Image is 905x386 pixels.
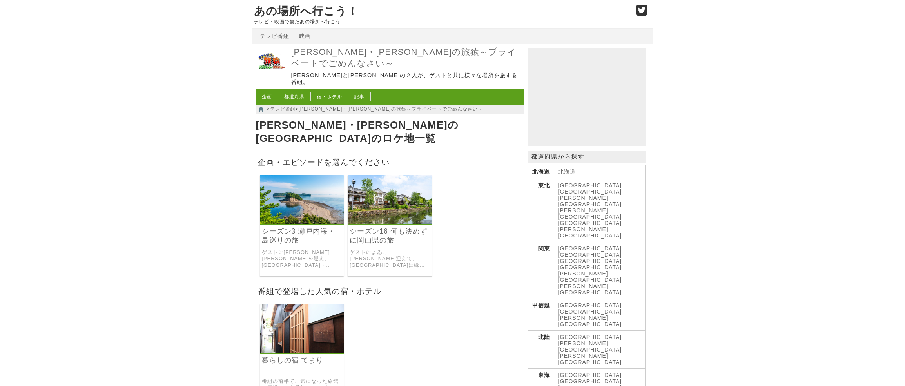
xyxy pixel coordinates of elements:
[558,195,622,207] a: [PERSON_NAME][GEOGRAPHIC_DATA]
[256,155,524,169] h2: 企画・エピソードを選んでください
[558,252,622,258] a: [GEOGRAPHIC_DATA]
[262,94,272,100] a: 企画
[262,356,342,365] a: 暮らしの宿 てまり
[558,353,622,365] a: [PERSON_NAME][GEOGRAPHIC_DATA]
[558,283,608,289] a: [PERSON_NAME]
[558,334,622,340] a: [GEOGRAPHIC_DATA]
[558,270,622,283] a: [PERSON_NAME][GEOGRAPHIC_DATA]
[350,227,430,245] a: シーズン16 何も決めずに岡山県の旅
[260,304,344,353] img: 暮らしの宿 てまり
[260,175,344,224] img: 東野・岡村の旅猿～プライベートでごめんなさい～ シーズン3 瀬戸内海・島巡りの旅
[528,299,554,331] th: 甲信越
[299,106,483,112] a: [PERSON_NAME]・[PERSON_NAME]の旅猿～プライベートでごめんなさい～
[558,289,622,295] a: [GEOGRAPHIC_DATA]
[528,242,554,299] th: 関東
[256,46,287,77] img: 東野・岡村の旅猿～プライベートでごめんなさい～
[262,227,342,245] a: シーズン3 瀬戸内海・島巡りの旅
[528,165,554,179] th: 北海道
[262,249,342,269] a: ゲストに[PERSON_NAME][PERSON_NAME]を迎え、[GEOGRAPHIC_DATA]・[PERSON_NAME]を出発して[GEOGRAPHIC_DATA]の10の島々を巡る旅。
[256,284,524,298] h2: 番組で登場した人気の宿・ホテル
[299,33,311,39] a: 映画
[291,47,522,69] a: [PERSON_NAME]・[PERSON_NAME]の旅猿～プライベートでごめんなさい～
[558,340,622,353] a: [PERSON_NAME][GEOGRAPHIC_DATA]
[270,106,296,112] a: テレビ番組
[528,151,646,163] p: 都道府県から探す
[256,117,524,147] h1: [PERSON_NAME]・[PERSON_NAME]の[GEOGRAPHIC_DATA]のロケ地一覧
[528,331,554,369] th: 北陸
[291,72,522,86] p: [PERSON_NAME]と[PERSON_NAME]の２人が、ゲストと共に様々な場所を旅する番組。
[558,169,576,175] a: 北海道
[558,207,622,220] a: [PERSON_NAME][GEOGRAPHIC_DATA]
[254,5,358,17] a: あの場所へ行こう！
[558,264,622,270] a: [GEOGRAPHIC_DATA]
[558,188,622,195] a: [GEOGRAPHIC_DATA]
[558,182,622,188] a: [GEOGRAPHIC_DATA]
[350,249,430,269] a: ゲストによゐこ[PERSON_NAME]迎えて、[GEOGRAPHIC_DATA]に縁もゆかりもない旅猿[PERSON_NAME]が、１泊２日で勝手に[PERSON_NAME]の魅力をＰＲした旅。
[256,72,287,78] a: 東野・岡村の旅猿～プライベートでごめんなさい～
[558,226,622,239] a: [PERSON_NAME][GEOGRAPHIC_DATA]
[558,302,622,308] a: [GEOGRAPHIC_DATA]
[528,48,646,146] iframe: Advertisement
[528,179,554,242] th: 東北
[558,220,622,226] a: [GEOGRAPHIC_DATA]
[254,19,628,24] p: テレビ・映画で観たあの場所へ行こう！
[558,308,622,315] a: [GEOGRAPHIC_DATA]
[636,9,647,16] a: Twitter (@go_thesights)
[260,33,289,39] a: テレビ番組
[348,218,432,225] a: 東野・岡村の旅猿～プライベートでごめんなさい～ シーズン16 何も決めずに岡山県の旅
[558,378,622,384] a: [GEOGRAPHIC_DATA]
[260,347,344,354] a: 暮らしの宿 てまり
[558,315,622,327] a: [PERSON_NAME][GEOGRAPHIC_DATA]
[348,175,432,224] img: 東野・岡村の旅猿～プライベートでごめんなさい～ シーズン16 何も決めずに岡山県の旅
[558,245,622,252] a: [GEOGRAPHIC_DATA]
[558,372,622,378] a: [GEOGRAPHIC_DATA]
[558,258,622,264] a: [GEOGRAPHIC_DATA]
[284,94,305,100] a: 都道府県
[256,105,524,114] nav: > >
[354,94,365,100] a: 記事
[317,94,342,100] a: 宿・ホテル
[260,218,344,225] a: 東野・岡村の旅猿～プライベートでごめんなさい～ シーズン3 瀬戸内海・島巡りの旅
